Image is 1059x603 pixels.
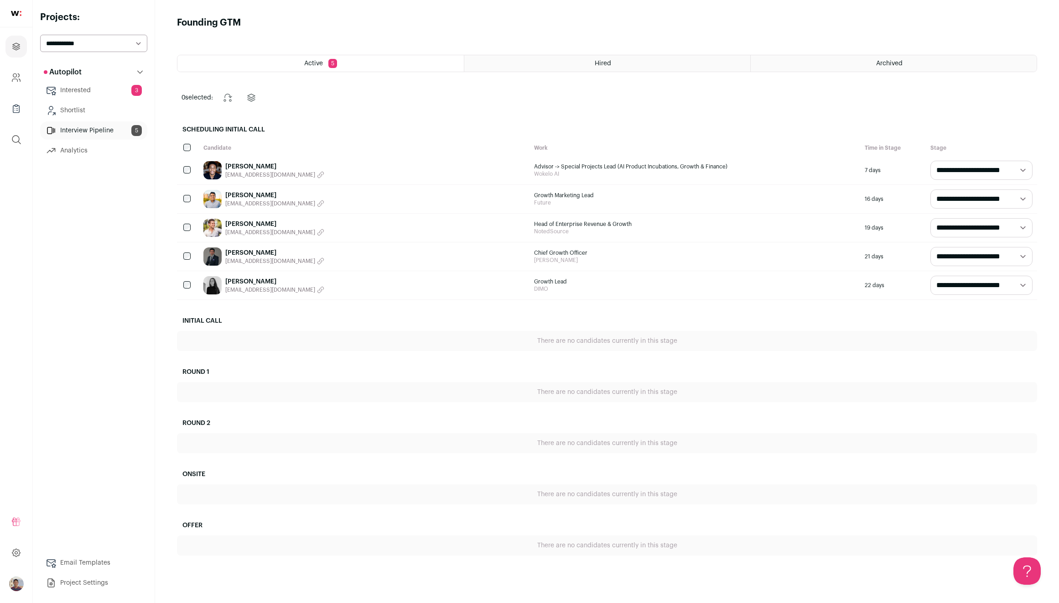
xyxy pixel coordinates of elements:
img: wellfound-shorthand-0d5821cbd27db2630d0214b213865d53afaa358527fdda9d0ea32b1df1b89c2c.svg [11,11,21,16]
div: 7 days [860,156,926,184]
span: 5 [328,59,337,68]
button: [EMAIL_ADDRESS][DOMAIN_NAME] [225,286,324,294]
button: Change stage [217,87,239,109]
a: Company and ATS Settings [5,67,27,89]
span: 5 [131,125,142,136]
span: Advisor -> Special Projects Lead (AI Product Incubations, Growth & Finance) [534,163,856,170]
a: Interview Pipeline5 [40,121,147,140]
div: 19 days [860,214,926,242]
div: There are no candidates currently in this stage [177,433,1037,453]
span: Hired [595,60,611,67]
div: Work [529,140,860,156]
div: 16 days [860,185,926,213]
div: There are no candidates currently in this stage [177,382,1037,402]
h2: Scheduling Initial Call [177,120,1037,140]
span: [EMAIL_ADDRESS][DOMAIN_NAME] [225,229,315,236]
span: Active [304,60,323,67]
a: Project Settings [40,574,147,592]
span: [EMAIL_ADDRESS][DOMAIN_NAME] [225,200,315,207]
img: 96dc68aa5741c049d262b8c88fdac9ee627e6dd69ed0538c1f8a43fc5aa082cc.jpg [203,190,222,208]
button: Open dropdown [9,577,24,591]
button: [EMAIL_ADDRESS][DOMAIN_NAME] [225,200,324,207]
img: 3ea14ce86b742449acf24ea0ef1207c70c0fa0269db2ab2cb6f2c91a78338a38 [203,247,222,266]
span: Wokelo AI [534,170,856,178]
a: [PERSON_NAME] [225,248,324,257]
span: Archived [876,60,903,67]
button: [EMAIL_ADDRESS][DOMAIN_NAME] [225,171,324,178]
a: Shortlist [40,101,147,120]
span: Future [534,199,856,206]
h2: Offer [177,515,1037,535]
div: Candidate [199,140,529,156]
span: 3 [131,85,142,96]
iframe: Help Scout Beacon - Open [1013,557,1041,585]
span: Growth Lead [534,278,856,285]
span: Growth Marketing Lead [534,192,856,199]
button: [EMAIL_ADDRESS][DOMAIN_NAME] [225,229,324,236]
a: [PERSON_NAME] [225,277,324,286]
h2: Initial Call [177,311,1037,331]
a: Archived [751,55,1037,72]
div: Time in Stage [860,140,926,156]
span: DIMO [534,285,856,293]
a: Hired [464,55,750,72]
a: Projects [5,36,27,58]
span: Head of Enterprise Revenue & Growth [534,220,856,228]
a: Analytics [40,142,147,160]
button: Autopilot [40,63,147,81]
span: selected: [182,93,213,102]
h1: Founding GTM [177,16,241,29]
div: There are no candidates currently in this stage [177,535,1037,556]
div: 22 days [860,271,926,299]
a: [PERSON_NAME] [225,191,324,200]
img: 4cfd107be418d4f57e3e678edb1e244a5dba70ec3da16671bbd5f3d4db0fb726 [203,276,222,294]
span: [EMAIL_ADDRESS][DOMAIN_NAME] [225,257,315,265]
span: NotedSource [534,228,856,235]
span: [PERSON_NAME] [534,257,856,264]
div: There are no candidates currently in this stage [177,331,1037,351]
a: Company Lists [5,98,27,120]
img: 18677093-medium_jpg [9,577,24,591]
span: Chief Growth Officer [534,249,856,257]
div: Stage [926,140,1037,156]
a: Email Templates [40,554,147,572]
h2: Projects: [40,11,147,24]
a: [PERSON_NAME] [225,220,324,229]
h2: Round 2 [177,413,1037,433]
h2: Onsite [177,464,1037,484]
div: 21 days [860,242,926,271]
h2: Round 1 [177,362,1037,382]
img: 00ff8907f3d10f895ca2a93c8d591be418155eea7e8d5e93d06b812521cbc329.jpg [203,161,222,179]
p: Autopilot [44,67,82,78]
button: [EMAIL_ADDRESS][DOMAIN_NAME] [225,257,324,265]
div: There are no candidates currently in this stage [177,484,1037,504]
a: Interested3 [40,81,147,100]
span: [EMAIL_ADDRESS][DOMAIN_NAME] [225,171,315,178]
span: [EMAIL_ADDRESS][DOMAIN_NAME] [225,286,315,294]
span: 0 [182,94,185,101]
img: c2d113aa88909059f3757376baa8300b3c1d8b378faa1823acb80722dd293132.jpg [203,219,222,237]
a: [PERSON_NAME] [225,162,324,171]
